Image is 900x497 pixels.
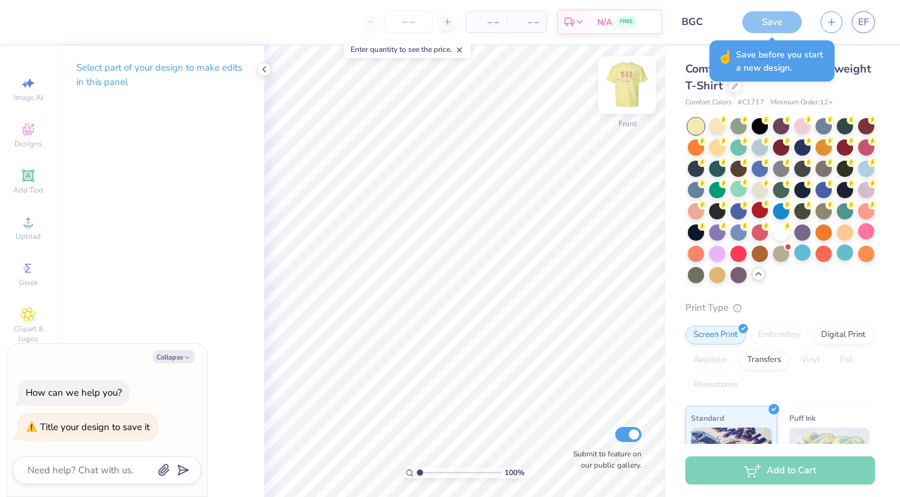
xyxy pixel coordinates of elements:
div: Screen Print [685,326,746,344]
span: Designs [14,139,42,149]
div: Foil [832,351,861,369]
div: Front [618,118,637,129]
span: Clipart & logos [6,324,50,344]
span: ☝️ [717,48,733,74]
img: Standard [691,428,772,490]
div: How can we help you? [26,386,122,399]
div: Enter quantity to see the price. [344,41,471,58]
input: Untitled Design [672,9,733,34]
input: – – [384,11,433,33]
label: Submit to feature on our public gallery. [566,448,642,471]
div: Transfers [739,351,789,369]
span: EF [858,15,869,29]
div: Vinyl [793,351,828,369]
span: Minimum Order: 12 + [770,98,833,108]
div: Title your design to save it [40,421,150,433]
a: EF [852,11,875,33]
span: Puff Ink [789,411,816,424]
span: Add Text [13,185,43,195]
span: Image AI [14,93,43,103]
span: Comfort Colors [685,98,732,108]
div: Digital Print [813,326,874,344]
span: Upload [16,231,41,241]
button: Collapse [153,350,195,363]
span: – – [514,16,539,29]
img: Puff Ink [789,428,870,490]
div: Rhinestones [685,376,746,394]
span: Greek [19,278,38,288]
span: FREE [620,18,633,26]
span: # C1717 [738,98,764,108]
div: Applique [685,351,735,369]
span: Standard [691,411,724,424]
div: Print Type [685,301,875,315]
p: Select part of your design to make edits in this panel [76,61,244,89]
span: N/A [597,16,612,29]
span: Comfort Colors Adult Heavyweight T-Shirt [685,61,871,93]
span: – – [474,16,499,29]
div: Embroidery [750,326,809,344]
span: Save before you start a new design. [736,48,827,74]
img: Front [602,60,652,110]
span: 100 % [504,467,524,478]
